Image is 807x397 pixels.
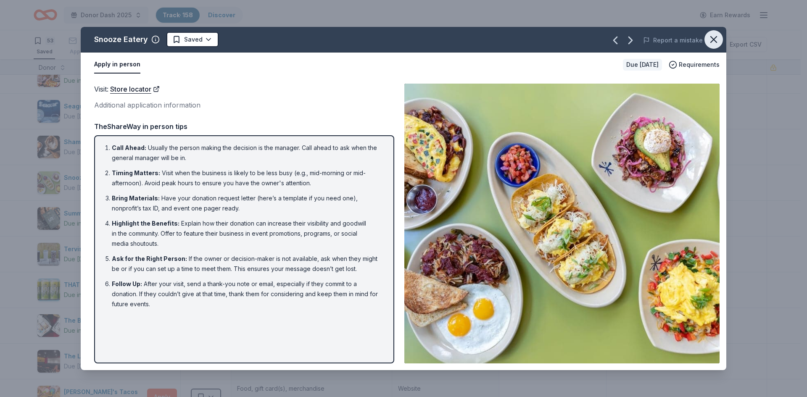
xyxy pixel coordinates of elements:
[112,218,382,249] li: Explain how their donation can increase their visibility and goodwill in the community. Offer to ...
[94,56,140,74] button: Apply in person
[184,34,203,45] span: Saved
[623,59,662,71] div: Due [DATE]
[112,220,179,227] span: Highlight the Benefits :
[669,60,720,70] button: Requirements
[110,84,160,95] a: Store locator
[94,33,148,46] div: Snooze Eatery
[404,84,720,363] img: Image for Snooze Eatery
[112,280,142,287] span: Follow Up :
[166,32,219,47] button: Saved
[112,144,146,151] span: Call Ahead :
[112,193,382,213] li: Have your donation request letter (here’s a template if you need one), nonprofit’s tax ID, and ev...
[679,60,720,70] span: Requirements
[112,195,160,202] span: Bring Materials :
[94,84,394,95] div: Visit :
[112,255,187,262] span: Ask for the Right Person :
[112,254,382,274] li: If the owner or decision-maker is not available, ask when they might be or if you can set up a ti...
[94,100,394,110] div: Additional application information
[643,35,703,45] button: Report a mistake
[112,279,382,309] li: After your visit, send a thank-you note or email, especially if they commit to a donation. If the...
[112,168,382,188] li: Visit when the business is likely to be less busy (e.g., mid-morning or mid-afternoon). Avoid pea...
[94,121,394,132] div: TheShareWay in person tips
[112,143,382,163] li: Usually the person making the decision is the manager. Call ahead to ask when the general manager...
[112,169,160,176] span: Timing Matters :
